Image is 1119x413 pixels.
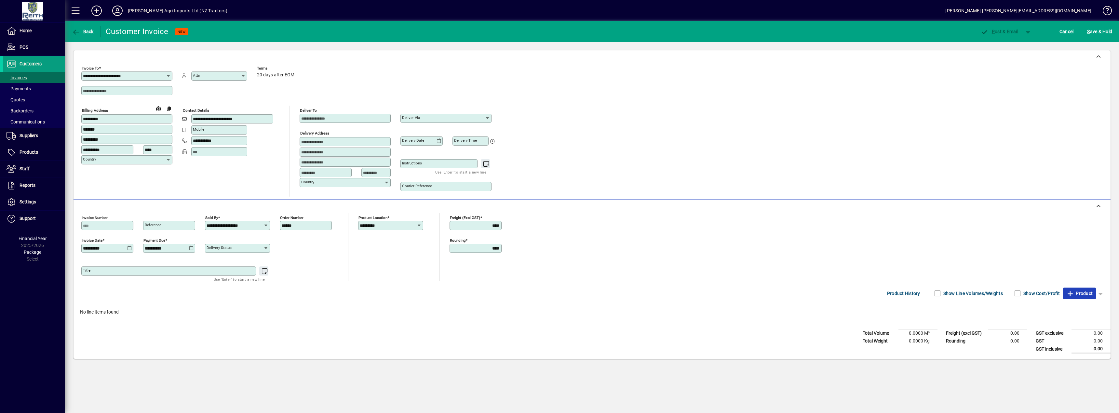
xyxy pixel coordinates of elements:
[435,168,486,176] mat-hint: Use 'Enter' to start a new line
[143,238,165,243] mat-label: Payment due
[82,238,102,243] mat-label: Invoice date
[7,75,27,80] span: Invoices
[65,26,101,37] app-page-header-button: Back
[7,119,45,124] span: Communications
[1087,26,1112,37] span: ave & Hold
[992,29,995,34] span: P
[887,288,920,299] span: Product History
[402,115,420,120] mat-label: Deliver via
[19,236,47,241] span: Financial Year
[1032,337,1072,345] td: GST
[193,73,200,78] mat-label: Attn
[1032,345,1072,353] td: GST inclusive
[145,223,161,227] mat-label: Reference
[402,184,432,188] mat-label: Courier Reference
[106,26,169,37] div: Customer Invoice
[24,250,41,255] span: Package
[977,26,1021,37] button: Post & Email
[3,116,65,127] a: Communications
[859,337,898,345] td: Total Weight
[280,215,303,220] mat-label: Order number
[3,194,65,210] a: Settings
[20,166,30,171] span: Staff
[1072,329,1111,337] td: 0.00
[454,138,477,143] mat-label: Delivery time
[3,83,65,94] a: Payments
[898,337,937,345] td: 0.0000 Kg
[20,61,42,66] span: Customers
[164,103,174,114] button: Copy to Delivery address
[3,39,65,56] a: POS
[3,177,65,194] a: Reports
[945,6,1091,16] div: [PERSON_NAME] [PERSON_NAME][EMAIL_ADDRESS][DOMAIN_NAME]
[1059,26,1074,37] span: Cancel
[83,268,90,273] mat-label: Title
[884,288,923,299] button: Product History
[82,66,99,71] mat-label: Invoice To
[20,45,28,50] span: POS
[20,183,35,188] span: Reports
[301,180,314,184] mat-label: Country
[82,215,108,220] mat-label: Invoice number
[20,28,32,33] span: Home
[72,29,94,34] span: Back
[942,290,1003,297] label: Show Line Volumes/Weights
[153,103,164,113] a: View on map
[193,127,204,132] mat-label: Mobile
[74,302,1111,322] div: No line items found
[3,211,65,227] a: Support
[205,215,218,220] mat-label: Sold by
[898,329,937,337] td: 0.0000 M³
[988,329,1027,337] td: 0.00
[450,238,465,243] mat-label: Rounding
[20,133,38,138] span: Suppliers
[943,337,988,345] td: Rounding
[3,128,65,144] a: Suppliers
[358,215,387,220] mat-label: Product location
[178,30,186,34] span: NEW
[20,216,36,221] span: Support
[980,29,1018,34] span: ost & Email
[402,161,422,165] mat-label: Instructions
[300,108,317,113] mat-label: Deliver To
[402,138,424,143] mat-label: Delivery date
[214,276,265,283] mat-hint: Use 'Enter' to start a new line
[1063,288,1096,299] button: Product
[257,66,296,71] span: Terms
[7,108,34,113] span: Backorders
[859,329,898,337] td: Total Volume
[207,245,232,250] mat-label: Delivery status
[86,5,107,17] button: Add
[1098,1,1111,22] a: Knowledge Base
[3,161,65,177] a: Staff
[107,5,128,17] button: Profile
[1087,29,1090,34] span: S
[3,144,65,161] a: Products
[257,72,294,78] span: 20 days after EOM
[943,329,988,337] td: Freight (excl GST)
[1022,290,1060,297] label: Show Cost/Profit
[3,72,65,83] a: Invoices
[450,215,480,220] mat-label: Freight (excl GST)
[20,199,36,204] span: Settings
[1058,26,1075,37] button: Cancel
[988,337,1027,345] td: 0.00
[1085,26,1114,37] button: Save & Hold
[3,23,65,39] a: Home
[3,105,65,116] a: Backorders
[20,149,38,155] span: Products
[128,6,227,16] div: [PERSON_NAME] Agri-Imports Ltd (NZ Tractors)
[1072,337,1111,345] td: 0.00
[7,86,31,91] span: Payments
[7,97,25,102] span: Quotes
[1066,288,1093,299] span: Product
[1032,329,1072,337] td: GST exclusive
[70,26,95,37] button: Back
[83,157,96,161] mat-label: Country
[3,94,65,105] a: Quotes
[1072,345,1111,353] td: 0.00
